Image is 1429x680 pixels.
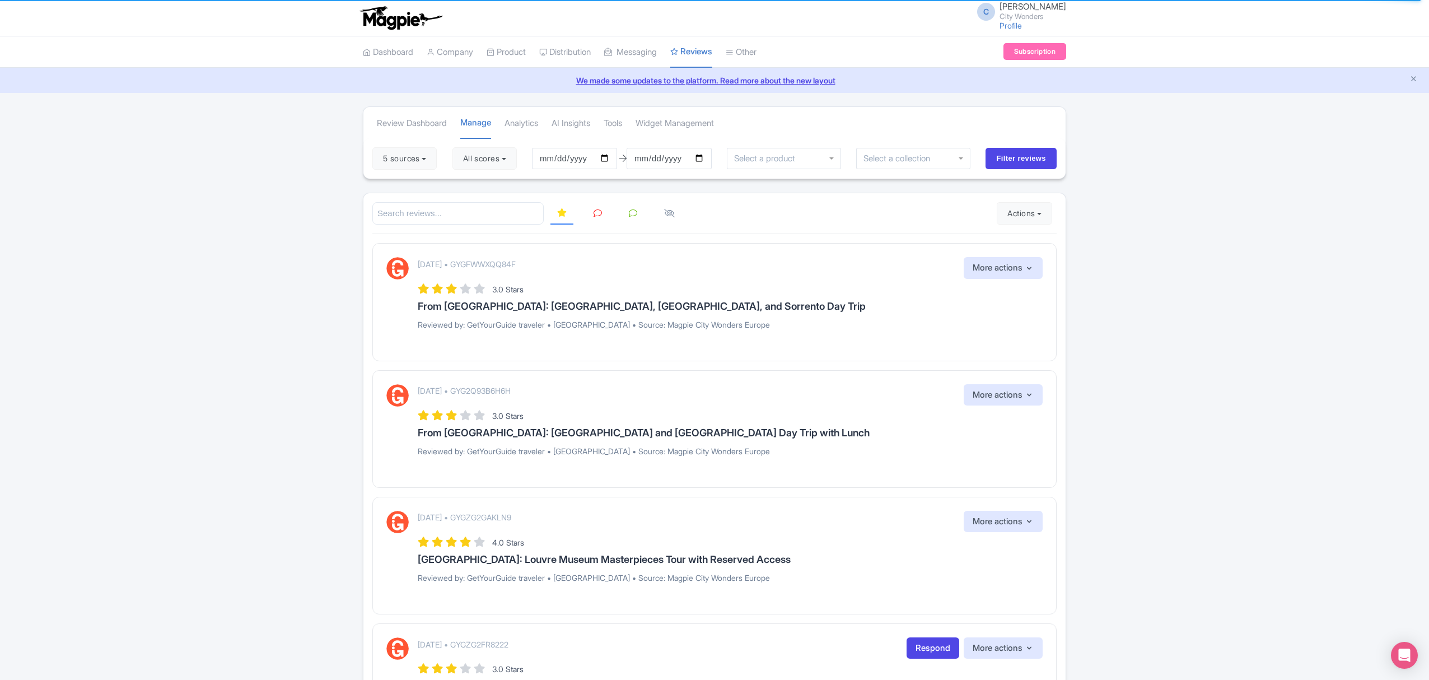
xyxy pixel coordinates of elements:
[997,202,1052,225] button: Actions
[372,147,437,170] button: 5 sources
[1391,642,1418,669] div: Open Intercom Messenger
[427,37,473,68] a: Company
[386,257,409,280] img: GetYourGuide Logo
[964,511,1043,533] button: More actions
[418,639,508,650] p: [DATE] • GYGZG2FR8222
[372,202,544,225] input: Search reviews...
[363,37,413,68] a: Dashboard
[964,384,1043,406] button: More actions
[604,108,622,139] a: Tools
[418,301,1043,312] h3: From [GEOGRAPHIC_DATA]: [GEOGRAPHIC_DATA], [GEOGRAPHIC_DATA], and Sorrento Day Trip
[492,538,524,547] span: 4.0 Stars
[1000,13,1066,20] small: City Wonders
[907,637,959,659] a: Respond
[863,153,938,164] input: Select a collection
[418,427,1043,439] h3: From [GEOGRAPHIC_DATA]: [GEOGRAPHIC_DATA] and [GEOGRAPHIC_DATA] Day Trip with Lunch
[386,637,409,660] img: GetYourGuide Logo
[604,37,657,68] a: Messaging
[1000,1,1066,12] span: [PERSON_NAME]
[1409,73,1418,86] button: Close announcement
[418,572,1043,584] p: Reviewed by: GetYourGuide traveler • [GEOGRAPHIC_DATA] • Source: Magpie City Wonders Europe
[7,74,1422,86] a: We made some updates to the platform. Read more about the new layout
[452,147,517,170] button: All scores
[964,257,1043,279] button: More actions
[977,3,995,21] span: C
[418,511,511,523] p: [DATE] • GYGZG2GAKLN9
[418,319,1043,330] p: Reviewed by: GetYourGuide traveler • [GEOGRAPHIC_DATA] • Source: Magpie City Wonders Europe
[726,37,756,68] a: Other
[505,108,538,139] a: Analytics
[460,108,491,139] a: Manage
[418,385,511,397] p: [DATE] • GYG2Q93B6H6H
[636,108,714,139] a: Widget Management
[492,285,524,294] span: 3.0 Stars
[377,108,447,139] a: Review Dashboard
[734,153,801,164] input: Select a product
[492,664,524,674] span: 3.0 Stars
[357,6,444,30] img: logo-ab69f6fb50320c5b225c76a69d11143b.png
[386,511,409,533] img: GetYourGuide Logo
[418,258,516,270] p: [DATE] • GYGFWWXQQ84F
[492,411,524,421] span: 3.0 Stars
[418,554,1043,565] h3: [GEOGRAPHIC_DATA]: Louvre Museum Masterpieces Tour with Reserved Access
[986,148,1057,169] input: Filter reviews
[539,37,591,68] a: Distribution
[1003,43,1066,60] a: Subscription
[964,637,1043,659] button: More actions
[418,445,1043,457] p: Reviewed by: GetYourGuide traveler • [GEOGRAPHIC_DATA] • Source: Magpie City Wonders Europe
[552,108,590,139] a: AI Insights
[386,384,409,407] img: GetYourGuide Logo
[1000,21,1022,30] a: Profile
[670,36,712,68] a: Reviews
[487,37,526,68] a: Product
[970,2,1066,20] a: C [PERSON_NAME] City Wonders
